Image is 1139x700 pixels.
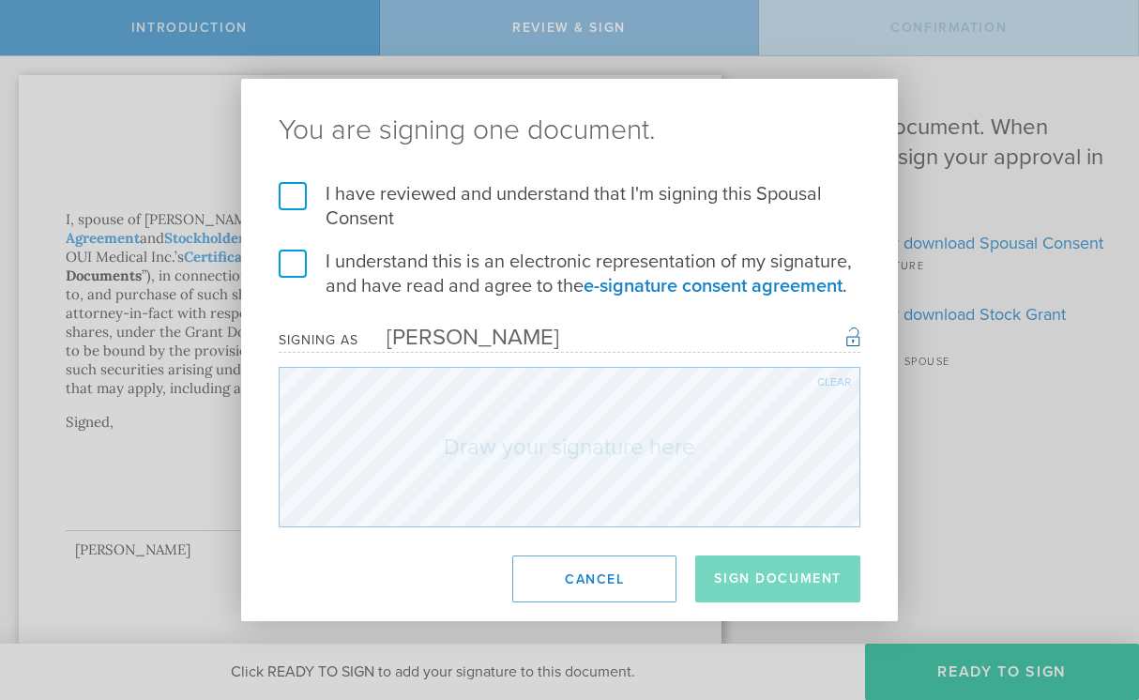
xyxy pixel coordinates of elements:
[279,182,860,231] label: I have reviewed and understand that I'm signing this Spousal Consent
[358,324,559,351] div: [PERSON_NAME]
[279,250,860,298] label: I understand this is an electronic representation of my signature, and have read and agree to the .
[584,275,843,297] a: e-signature consent agreement
[279,332,358,348] div: Signing as
[279,116,860,145] ng-pluralize: You are signing one document.
[512,555,676,602] button: Cancel
[695,555,860,602] button: Sign Document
